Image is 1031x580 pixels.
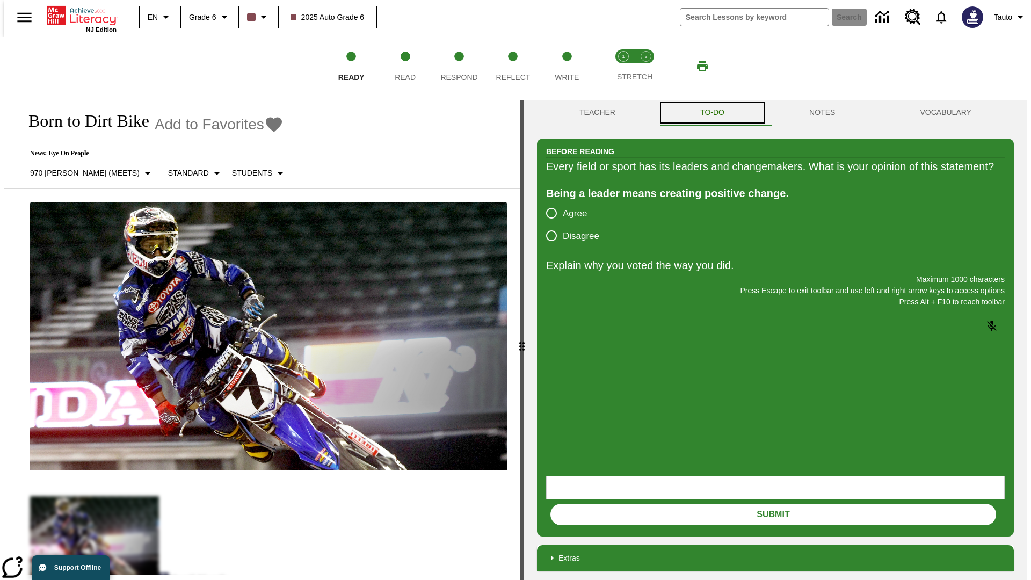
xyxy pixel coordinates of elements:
[164,164,228,183] button: Scaffolds, Standard
[979,313,1005,339] button: Click to activate and allow voice recognition
[17,149,291,157] p: News: Eye On People
[496,73,531,82] span: Reflect
[537,100,658,126] button: Teacher
[546,257,1005,274] p: Explain why you voted the way you did.
[320,37,382,96] button: Ready step 1 of 5
[524,100,1027,580] div: activity
[86,26,117,33] span: NJ Edition
[291,12,365,23] span: 2025 Auto Grade 6
[546,285,1005,296] p: Press Escape to exit toolbar and use left and right arrow keys to access options
[685,56,720,76] button: Print
[644,54,647,59] text: 2
[622,54,625,59] text: 1
[428,37,490,96] button: Respond step 3 of 5
[877,100,1014,126] button: VOCABULARY
[232,168,272,179] p: Students
[148,12,158,23] span: EN
[898,3,927,32] a: Resource Center, Will open in new tab
[30,202,507,470] img: Motocross racer James Stewart flies through the air on his dirt bike.
[30,168,140,179] p: 970 [PERSON_NAME] (Meets)
[955,3,990,31] button: Select a new avatar
[47,4,117,33] div: Home
[563,229,599,243] span: Disagree
[168,168,209,179] p: Standard
[338,73,365,82] span: Ready
[26,164,158,183] button: Select Lexile, 970 Lexile (Meets)
[520,100,524,580] div: Press Enter or Spacebar and then press right and left arrow keys to move the slider
[4,100,520,575] div: reading
[927,3,955,31] a: Notifications
[555,73,579,82] span: Write
[546,158,1005,175] div: Every field or sport has its leaders and changemakers. What is your opinion of this statement?
[546,202,608,247] div: poll
[680,9,829,26] input: search field
[537,545,1014,571] div: Extras
[630,37,662,96] button: Stretch Respond step 2 of 2
[546,296,1005,308] p: Press Alt + F10 to reach toolbar
[143,8,177,27] button: Language: EN, Select a language
[32,555,110,580] button: Support Offline
[440,73,477,82] span: Respond
[767,100,877,126] button: NOTES
[228,164,291,183] button: Select Student
[536,37,598,96] button: Write step 5 of 5
[869,3,898,32] a: Data Center
[563,207,587,221] span: Agree
[374,37,436,96] button: Read step 2 of 5
[558,553,580,564] p: Extras
[243,8,274,27] button: Class color is dark brown. Change class color
[482,37,544,96] button: Reflect step 4 of 5
[395,73,416,82] span: Read
[537,100,1014,126] div: Instructional Panel Tabs
[550,504,996,525] button: Submit
[608,37,639,96] button: Stretch Read step 1 of 2
[617,73,652,81] span: STRETCH
[155,115,284,134] button: Add to Favorites - Born to Dirt Bike
[155,116,264,133] span: Add to Favorites
[962,6,983,28] img: Avatar
[4,9,157,18] body: Explain why you voted the way you did. Maximum 1000 characters Press Alt + F10 to reach toolbar P...
[185,8,235,27] button: Grade: Grade 6, Select a grade
[658,100,767,126] button: TO-DO
[17,111,149,131] h1: Born to Dirt Bike
[546,185,1005,202] div: Being a leader means creating positive change.
[54,564,101,571] span: Support Offline
[990,8,1031,27] button: Profile/Settings
[994,12,1012,23] span: Tauto
[189,12,216,23] span: Grade 6
[546,146,614,157] h2: Before Reading
[9,2,40,33] button: Open side menu
[546,274,1005,285] p: Maximum 1000 characters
